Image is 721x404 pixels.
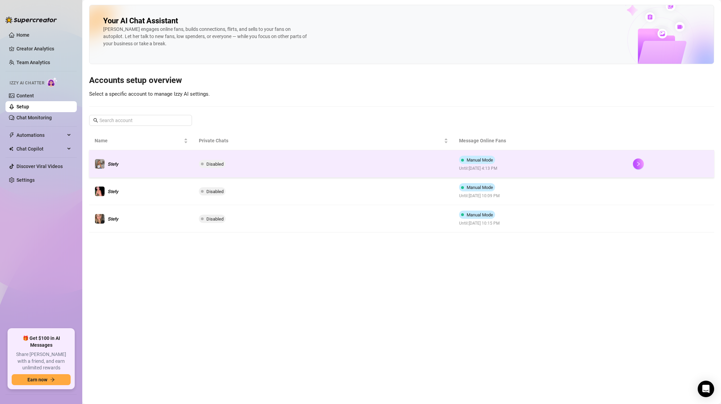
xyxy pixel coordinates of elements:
div: Open Intercom Messenger [698,381,714,397]
input: Search account [99,117,182,124]
span: Chat Copilot [16,143,65,154]
span: Disabled [206,189,224,194]
a: Content [16,93,34,98]
div: [PERSON_NAME] engages online fans, builds connections, flirts, and sells to your fans on autopilo... [103,26,309,47]
span: Manual Mode [467,157,493,163]
span: Name [95,137,182,144]
a: Setup [16,104,29,109]
span: thunderbolt [9,132,14,138]
a: Discover Viral Videos [16,164,63,169]
img: Chat Copilot [9,146,13,151]
a: Team Analytics [16,60,50,65]
th: Message Online Fans [454,131,627,150]
span: Disabled [206,216,224,222]
span: Izzy AI Chatter [10,80,44,86]
span: Private Chats [199,137,443,144]
th: Name [89,131,193,150]
a: Home [16,32,29,38]
span: search [93,118,98,123]
img: AI Chatter [47,77,58,87]
th: Private Chats [193,131,454,150]
button: right [633,158,644,169]
img: 𝙎𝙩𝙚𝙛𝙮 [95,214,105,224]
span: Until: [DATE] 4:13 PM [459,165,498,172]
h3: Accounts setup overview [89,75,714,86]
span: 𝙎𝙩𝙚𝙛𝙮 [108,216,118,222]
a: Settings [16,177,35,183]
span: Select a specific account to manage Izzy AI settings. [89,91,210,97]
span: Until: [DATE] 10:09 PM [459,193,500,199]
span: Share [PERSON_NAME] with a friend, and earn unlimited rewards [12,351,71,371]
span: Manual Mode [467,185,493,190]
span: Earn now [27,377,47,382]
span: arrow-right [50,377,55,382]
span: right [636,162,641,166]
img: logo-BBDzfeDw.svg [5,16,57,23]
span: 𝙎𝙩𝙚𝙛𝙮 [108,161,118,167]
span: 🎁 Get $100 in AI Messages [12,335,71,348]
span: 𝙎𝙩𝙚𝙛𝙮 [108,189,118,194]
span: Automations [16,130,65,141]
span: Until: [DATE] 10:15 PM [459,220,500,227]
img: 𝙎𝙩𝙚𝙛𝙮 [95,187,105,196]
span: Manual Mode [467,212,493,217]
h2: Your AI Chat Assistant [103,16,178,26]
a: Creator Analytics [16,43,71,54]
span: Disabled [206,162,224,167]
a: Chat Monitoring [16,115,52,120]
img: 𝙎𝙩𝙚𝙛𝙮 [95,159,105,169]
button: Earn nowarrow-right [12,374,71,385]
